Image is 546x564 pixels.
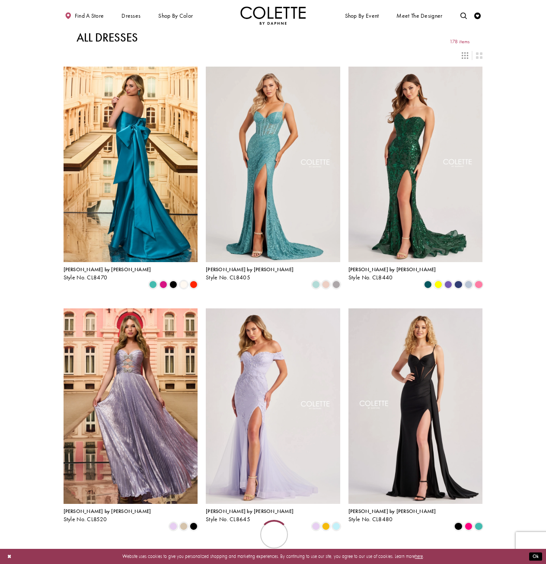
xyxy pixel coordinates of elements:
[312,522,320,530] i: Lilac
[473,6,483,25] a: Check Wishlist
[206,308,340,504] a: Visit Colette by Daphne Style No. CL8645 Page
[348,67,483,262] a: Visit Colette by Daphne Style No. CL8440 Page
[206,266,294,273] span: [PERSON_NAME] by [PERSON_NAME]
[64,67,198,262] a: Visit Colette by Daphne Style No. CL8470 Page
[206,516,250,523] span: Style No. CL8645
[64,508,151,515] span: [PERSON_NAME] by [PERSON_NAME]
[465,281,473,288] i: Ice Blue
[465,522,473,530] i: Hot Pink
[454,522,462,530] i: Black
[462,52,468,59] span: Switch layout to 3 columns
[322,281,330,288] i: Rose
[343,6,380,25] span: Shop By Event
[206,509,294,522] div: Colette by Daphne Style No. CL8645
[240,6,306,25] img: Colette by Daphne
[158,13,193,19] span: Shop by color
[4,551,15,562] button: Close Dialog
[157,6,195,25] span: Shop by color
[77,31,138,44] h1: All Dresses
[348,509,436,522] div: Colette by Daphne Style No. CL8480
[169,281,177,288] i: Black
[476,52,482,59] span: Switch layout to 2 columns
[64,6,105,25] a: Find a store
[475,281,482,288] i: Cotton Candy
[348,308,483,504] a: Visit Colette by Daphne Style No. CL8480 Page
[190,522,198,530] i: Black
[444,281,452,288] i: Violet
[332,281,340,288] i: Smoke
[121,13,140,19] span: Dresses
[64,516,107,523] span: Style No. CL8520
[240,6,306,25] a: Visit Home Page
[396,13,442,19] span: Meet the designer
[348,267,436,281] div: Colette by Daphne Style No. CL8440
[169,522,177,530] i: Lilac
[64,308,198,504] a: Visit Colette by Daphne Style No. CL8520 Page
[348,516,393,523] span: Style No. CL8480
[120,6,142,25] span: Dresses
[312,281,320,288] i: Sea Glass
[75,13,104,19] span: Find a store
[47,552,499,561] p: Website uses cookies to give you personalized shopping and marketing experiences. By continuing t...
[454,281,462,288] i: Navy Blue
[64,266,151,273] span: [PERSON_NAME] by [PERSON_NAME]
[59,48,486,62] div: Layout Controls
[206,274,250,281] span: Style No. CL8405
[180,281,188,288] i: Diamond White
[348,508,436,515] span: [PERSON_NAME] by [PERSON_NAME]
[64,509,151,522] div: Colette by Daphne Style No. CL8520
[459,6,469,25] a: Toggle search
[395,6,444,25] a: Meet the designer
[348,274,393,281] span: Style No. CL8440
[206,508,294,515] span: [PERSON_NAME] by [PERSON_NAME]
[180,522,188,530] i: Gold Dust
[348,266,436,273] span: [PERSON_NAME] by [PERSON_NAME]
[149,281,157,288] i: Turquoise
[206,67,340,262] a: Visit Colette by Daphne Style No. CL8405 Page
[64,267,151,281] div: Colette by Daphne Style No. CL8470
[434,281,442,288] i: Yellow
[64,274,108,281] span: Style No. CL8470
[160,281,167,288] i: Fuchsia
[190,281,198,288] i: Scarlet
[206,267,294,281] div: Colette by Daphne Style No. CL8405
[475,522,482,530] i: Turquoise
[450,39,469,45] span: 178 items
[322,522,330,530] i: Buttercup
[424,281,432,288] i: Spruce
[345,13,379,19] span: Shop By Event
[529,552,542,561] button: Submit Dialog
[332,522,340,530] i: Light Blue
[415,553,423,559] a: here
